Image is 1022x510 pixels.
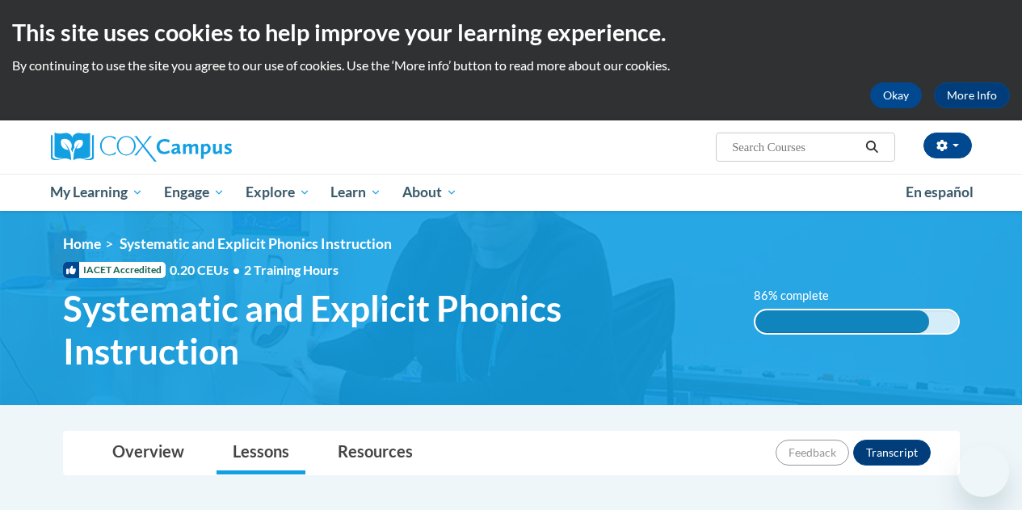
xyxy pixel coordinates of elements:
[96,432,200,474] a: Overview
[754,287,847,305] label: 86% complete
[853,440,931,466] button: Transcript
[244,262,339,277] span: 2 Training Hours
[12,57,1010,74] p: By continuing to use the site you agree to our use of cookies. Use the ‘More info’ button to read...
[730,137,860,157] input: Search Courses
[40,174,154,211] a: My Learning
[923,133,972,158] button: Account Settings
[322,432,429,474] a: Resources
[39,174,984,211] div: Main menu
[51,133,342,162] a: Cox Campus
[330,183,381,202] span: Learn
[12,16,1010,48] h2: This site uses cookies to help improve your learning experience.
[392,174,468,211] a: About
[906,183,974,200] span: En español
[233,262,240,277] span: •
[957,445,1009,497] iframe: Button to launch messaging window
[63,262,166,278] span: IACET Accredited
[63,287,730,373] span: Systematic and Explicit Phonics Instruction
[934,82,1010,108] a: More Info
[895,175,984,209] a: En español
[50,183,143,202] span: My Learning
[63,235,101,252] a: Home
[154,174,235,211] a: Engage
[235,174,321,211] a: Explore
[164,183,225,202] span: Engage
[120,235,392,252] span: Systematic and Explicit Phonics Instruction
[755,310,930,333] div: 86% complete
[170,261,244,279] span: 0.20 CEUs
[217,432,305,474] a: Lessons
[320,174,392,211] a: Learn
[51,133,232,162] img: Cox Campus
[870,82,922,108] button: Okay
[402,183,457,202] span: About
[860,137,884,157] button: Search
[776,440,849,466] button: Feedback
[246,183,310,202] span: Explore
